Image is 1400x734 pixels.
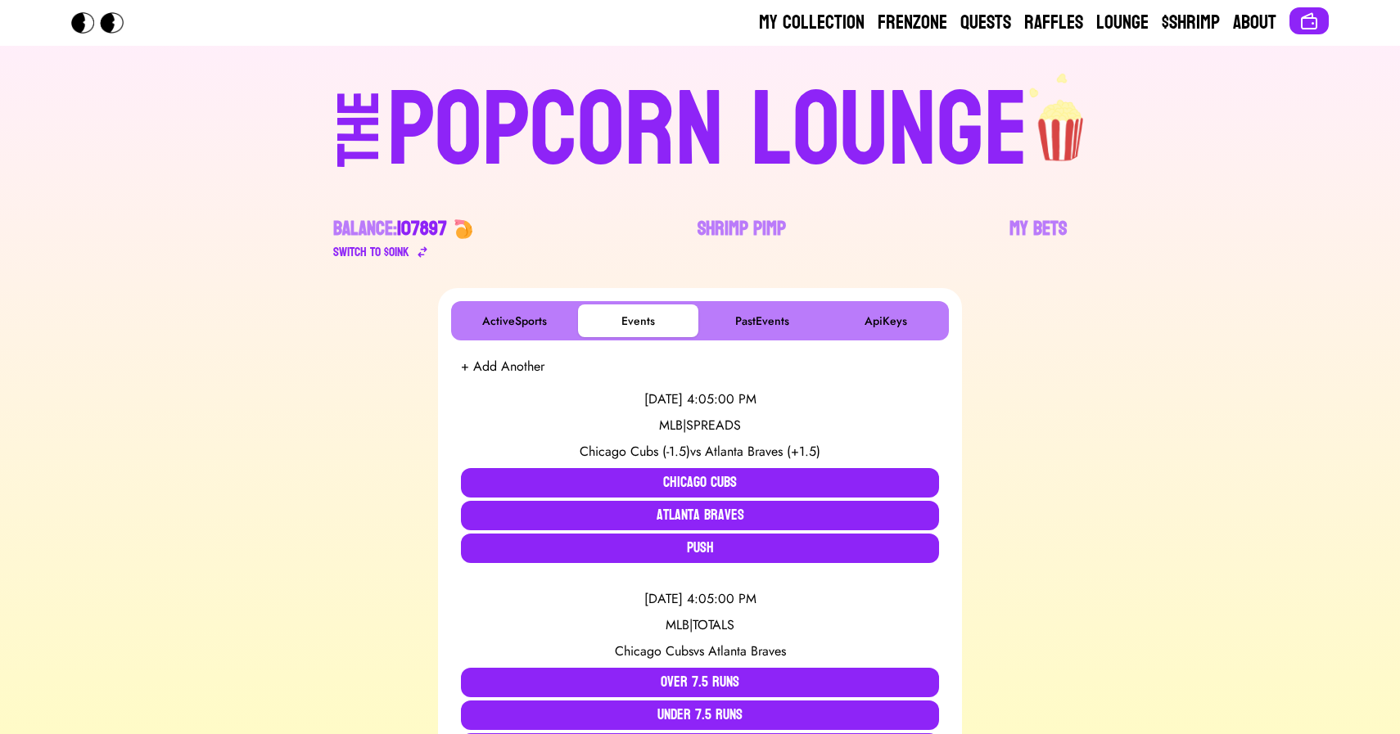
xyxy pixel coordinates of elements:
[454,304,575,337] button: ActiveSports
[708,642,786,660] span: Atlanta Braves
[387,79,1028,183] div: POPCORN LOUNGE
[698,216,786,262] a: Shrimp Pimp
[461,642,939,661] div: vs
[196,72,1204,183] a: THEPOPCORN LOUNGEpopcorn
[1299,11,1319,31] img: Connect wallet
[825,304,946,337] button: ApiKeys
[397,211,447,246] span: 107897
[461,390,939,409] div: [DATE] 4:05:00 PM
[333,216,447,242] div: Balance:
[330,91,389,200] div: THE
[461,416,939,435] div: MLB | SPREADS
[461,501,939,530] button: Atlanta Braves
[333,242,409,262] div: Switch to $ OINK
[461,357,544,376] button: + Add Another
[1009,216,1067,262] a: My Bets
[580,442,690,461] span: Chicago Cubs (-1.5)
[1024,10,1083,36] a: Raffles
[461,615,939,635] div: MLB | TOTALS
[461,468,939,498] button: Chicago Cubs
[1233,10,1276,36] a: About
[1028,72,1095,164] img: popcorn
[615,642,693,660] span: Chicago Cubs
[578,304,698,337] button: Events
[461,442,939,462] div: vs
[461,589,939,609] div: [DATE] 4:05:00 PM
[1096,10,1149,36] a: Lounge
[461,700,939,730] button: Under 7.5 Runs
[759,10,865,36] a: My Collection
[461,668,939,697] button: Over 7.5 Runs
[461,534,939,563] button: Push
[878,10,947,36] a: Frenzone
[1162,10,1220,36] a: $Shrimp
[454,219,473,239] img: 🍤
[705,442,820,461] span: Atlanta Braves (+1.5)
[960,10,1011,36] a: Quests
[71,12,137,34] img: Popcorn
[702,304,822,337] button: PastEvents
